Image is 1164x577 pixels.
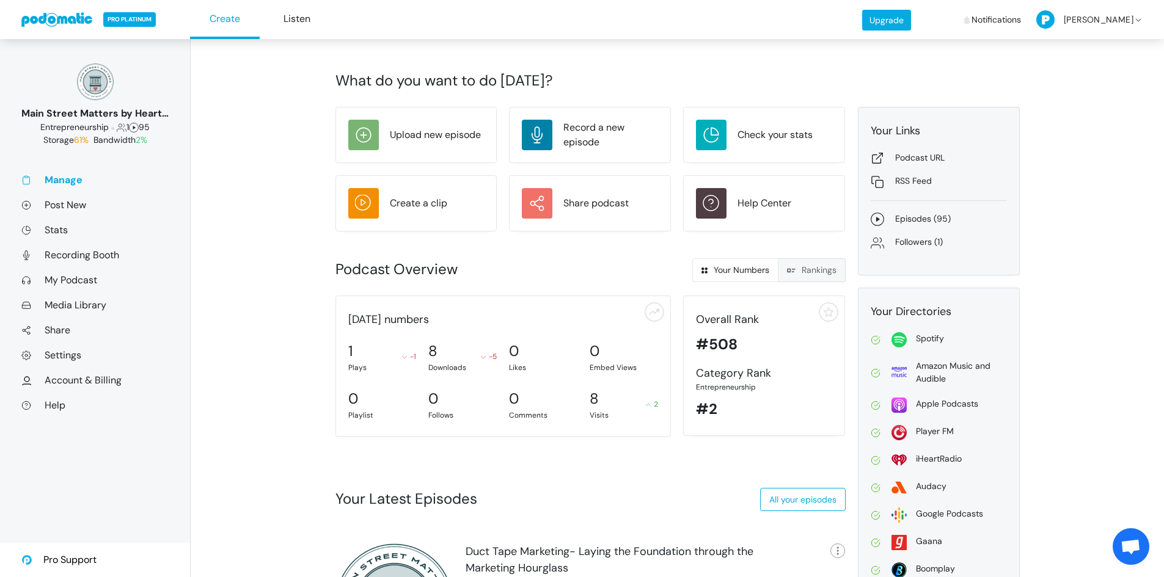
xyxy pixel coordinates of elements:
div: Upload new episode [390,128,481,142]
a: My Podcast [21,274,169,286]
a: Post New [21,198,169,211]
div: 0 [590,340,599,362]
a: Listen [262,1,332,39]
img: i_heart_radio-0fea502c98f50158959bea423c94b18391c60ffcc3494be34c3ccd60b54f1ade.svg [891,452,907,468]
a: Recording Booth [21,249,169,261]
div: 1 95 [21,121,169,134]
a: Episodes (95) [871,212,1007,226]
a: Upgrade [862,10,911,31]
a: Record a new episode [522,120,658,150]
div: Your Directories [871,303,1007,320]
div: 2 [646,399,658,410]
div: Share podcast [563,196,629,211]
span: PRO PLATINUM [103,12,156,27]
a: Share [21,324,169,336]
a: All your episodes [760,488,846,511]
a: Upload new episode [348,120,485,150]
a: Your Numbers [692,258,778,282]
div: Visits [590,410,658,421]
img: player_fm-2f731f33b7a5920876a6a59fec1291611fade0905d687326e1933154b96d4679.svg [891,425,907,440]
a: Check your stats [696,120,832,150]
div: Spotify [916,332,944,345]
div: Record a new episode [563,120,658,150]
a: Create a clip [348,188,485,219]
span: Episodes [129,122,139,132]
a: Open chat [1113,528,1149,565]
div: -5 [481,351,497,362]
div: Podcast Overview [335,258,585,280]
div: Amazon Music and Audible [916,360,1007,385]
div: 0 [428,388,438,410]
a: Help Center [696,188,832,219]
div: Follows [428,410,497,421]
a: Spotify [871,332,1007,347]
a: Gaana [871,535,1007,550]
div: 8 [428,340,437,362]
a: Followers (1) [871,236,1007,249]
img: amazon-69639c57110a651e716f65801135d36e6b1b779905beb0b1c95e1d99d62ebab9.svg [891,365,907,380]
span: Storage [43,134,91,145]
span: 2% [136,134,147,145]
div: Create a clip [390,196,447,211]
div: [DATE] numbers [342,311,665,328]
div: Category Rank [696,365,832,382]
div: Duct Tape Marketing- Laying the Foundation through the Marketing Hourglass [466,543,758,576]
img: 150x150_17130234.png [77,64,114,100]
div: -1 [402,351,416,362]
div: 0 [509,340,519,362]
a: Account & Billing [21,374,169,386]
a: Player FM [871,425,1007,440]
span: [PERSON_NAME] [1064,2,1133,38]
div: 0 [509,388,519,410]
div: Boomplay [916,562,955,575]
div: Gaana [916,535,942,548]
div: 1 [348,340,353,362]
a: Google Podcasts [871,507,1007,523]
div: Your Latest Episodes [335,488,477,510]
div: Google Podcasts [916,507,983,520]
a: Manage [21,173,169,186]
div: #508 [696,333,832,355]
div: 8 [590,388,599,410]
div: Overall Rank [696,311,832,328]
div: What do you want to do [DATE]? [335,70,1020,92]
a: Settings [21,349,169,361]
div: Playlist [348,410,417,421]
a: Podcast URL [871,151,1007,165]
div: Check your stats [738,128,813,142]
div: #2 [696,398,832,420]
div: Entrepreneurship [696,382,832,393]
div: Plays [348,362,417,373]
a: Apple Podcasts [871,397,1007,413]
a: Stats [21,223,169,236]
div: iHeartRadio [916,452,962,465]
img: spotify-814d7a4412f2fa8a87278c8d4c03771221523d6a641bdc26ea993aaf80ac4ffe.svg [891,332,907,347]
a: [PERSON_NAME] [1036,2,1143,38]
a: RSS Feed [871,175,1007,188]
a: Media Library [21,299,169,311]
span: Bandwidth [93,134,147,145]
img: audacy-5d0199fadc8dc77acc7c395e9e27ef384d0cbdead77bf92d3603ebf283057071.svg [891,480,907,495]
div: Apple Podcasts [916,397,978,410]
a: iHeartRadio [871,452,1007,468]
img: google-2dbf3626bd965f54f93204bbf7eeb1470465527e396fa5b4ad72d911f40d0c40.svg [891,507,907,523]
img: P-50-ab8a3cff1f42e3edaa744736fdbd136011fc75d0d07c0e6946c3d5a70d29199b.png [1036,10,1055,29]
a: Rankings [778,258,846,282]
a: Help [21,399,169,412]
div: Help Center [738,196,791,211]
div: Likes [509,362,577,373]
div: Your Links [871,123,1007,139]
img: gaana-acdc428d6f3a8bcf3dfc61bc87d1a5ed65c1dda5025f5609f03e44ab3dd96560.svg [891,535,907,550]
div: Embed Views [590,362,658,373]
div: Audacy [916,480,946,493]
div: 0 [348,388,358,410]
span: 61% [74,134,89,145]
span: Business: Entrepreneurship [40,122,109,132]
a: Create [190,1,260,39]
a: Share podcast [522,188,658,219]
div: Player FM [916,425,954,438]
span: Notifications [972,2,1021,38]
a: Pro Support [21,543,97,577]
span: Followers [117,122,126,132]
div: Comments [509,410,577,421]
